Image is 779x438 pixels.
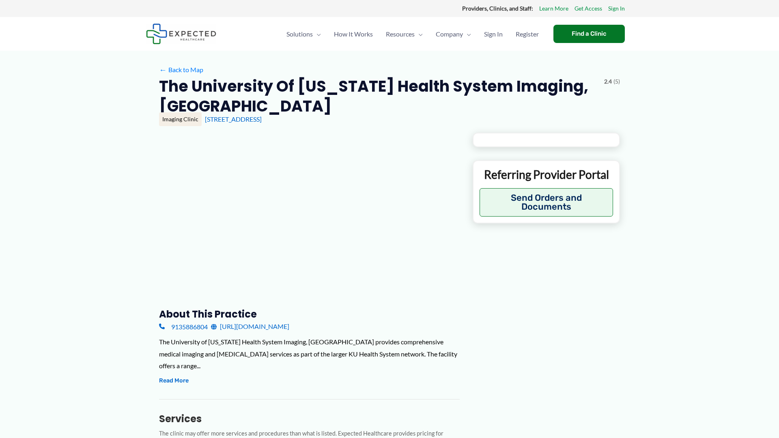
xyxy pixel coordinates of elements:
a: ←Back to Map [159,64,203,76]
span: 2.4 [604,76,612,87]
span: Sign In [484,20,503,48]
div: Imaging Clinic [159,112,202,126]
a: SolutionsMenu Toggle [280,20,327,48]
span: Menu Toggle [415,20,423,48]
h3: Services [159,412,460,425]
span: Company [436,20,463,48]
h2: The University of [US_STATE] Health System Imaging, [GEOGRAPHIC_DATA] [159,76,598,116]
a: [URL][DOMAIN_NAME] [211,320,289,333]
a: CompanyMenu Toggle [429,20,478,48]
a: 9135886804 [159,320,208,333]
span: Menu Toggle [313,20,321,48]
img: Expected Healthcare Logo - side, dark font, small [146,24,216,44]
nav: Primary Site Navigation [280,20,545,48]
a: [STREET_ADDRESS] [205,115,262,123]
div: The University of [US_STATE] Health System Imaging, [GEOGRAPHIC_DATA] provides comprehensive medi... [159,336,460,372]
p: Referring Provider Portal [480,167,613,182]
button: Send Orders and Documents [480,188,613,217]
span: Register [516,20,539,48]
a: Register [509,20,545,48]
a: ResourcesMenu Toggle [379,20,429,48]
h3: About this practice [159,308,460,320]
span: (5) [613,76,620,87]
span: How It Works [334,20,373,48]
span: Menu Toggle [463,20,471,48]
a: Sign In [608,3,625,14]
span: Resources [386,20,415,48]
a: Get Access [575,3,602,14]
a: Find a Clinic [553,25,625,43]
strong: Providers, Clinics, and Staff: [462,5,533,12]
a: How It Works [327,20,379,48]
a: Learn More [539,3,568,14]
span: Solutions [286,20,313,48]
span: ← [159,66,167,73]
a: Sign In [478,20,509,48]
button: Read More [159,376,189,386]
